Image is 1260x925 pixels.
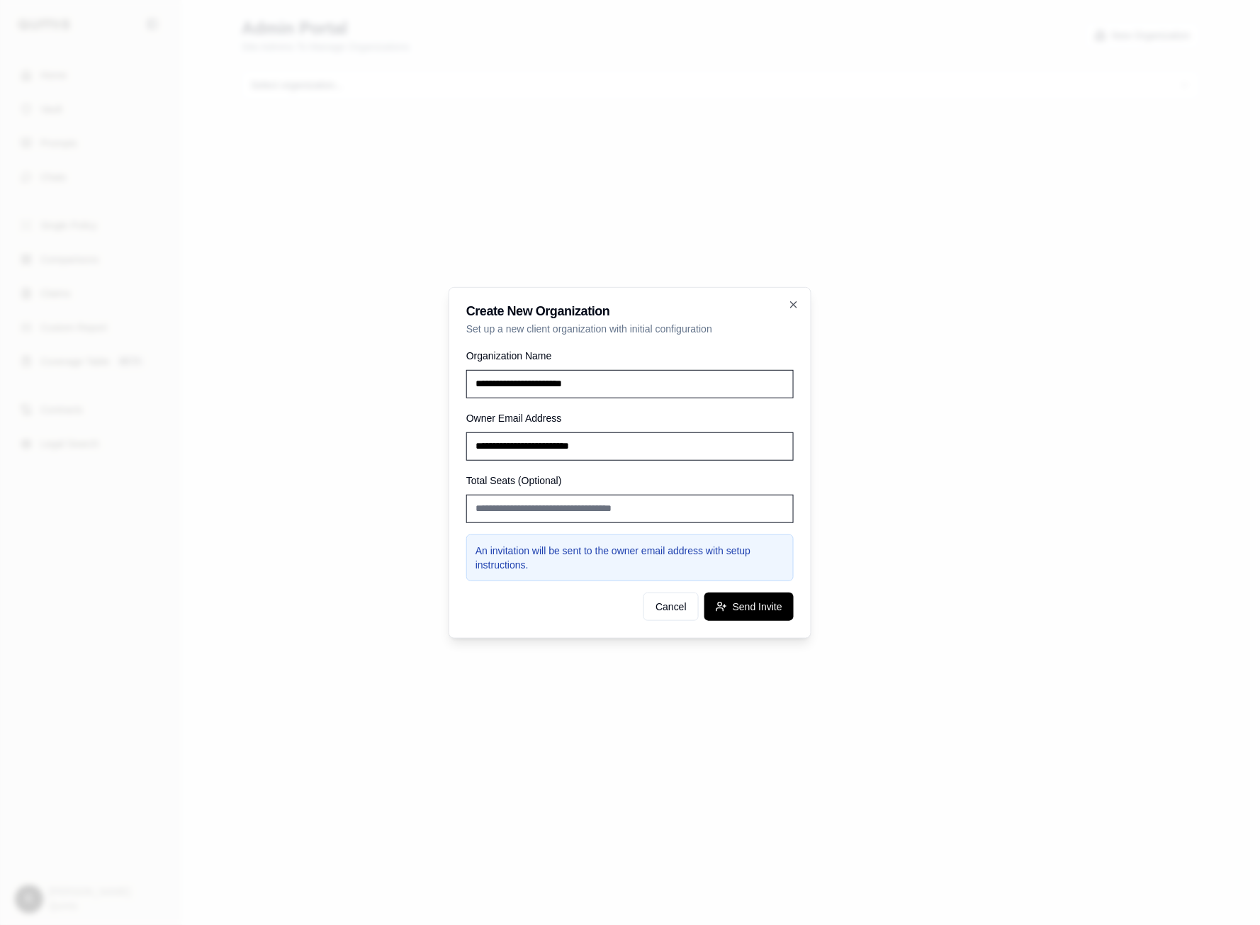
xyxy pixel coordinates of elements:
[466,475,562,486] label: Total Seats (Optional)
[643,593,699,621] button: Cancel
[466,305,794,318] h2: Create New Organization
[466,413,562,424] label: Owner Email Address
[466,322,794,336] p: Set up a new client organization with initial configuration
[704,593,794,621] button: Send Invite
[476,544,784,572] p: An invitation will be sent to the owner email address with setup instructions.
[466,350,552,361] label: Organization Name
